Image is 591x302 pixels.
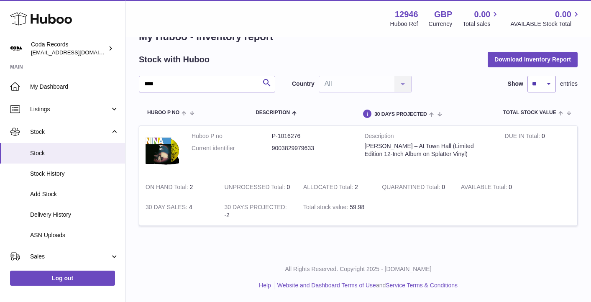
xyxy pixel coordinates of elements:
span: AVAILABLE Stock Total [510,20,581,28]
div: Currency [429,20,453,28]
td: 0 [455,177,533,197]
dt: Huboo P no [192,132,272,140]
span: Stock History [30,170,119,178]
span: 0.00 [555,9,571,20]
span: Huboo P no [147,110,179,115]
span: Add Stock [30,190,119,198]
span: Total sales [463,20,500,28]
span: Listings [30,105,110,113]
label: Show [508,80,523,88]
strong: Description [365,132,492,142]
strong: ON HAND Total [146,184,190,192]
img: haz@pcatmedia.com [10,42,23,55]
td: 4 [139,197,218,225]
div: [PERSON_NAME] – At Town Hall (Limited Edition 12-Inch Album on Splatter Vinyl) [365,142,492,158]
label: Country [292,80,315,88]
strong: 30 DAYS PROJECTED [224,204,287,212]
a: Log out [10,271,115,286]
h2: Stock with Huboo [139,54,210,65]
a: Service Terms & Conditions [386,282,458,289]
td: 2 [139,177,218,197]
span: Stock [30,128,110,136]
a: 0.00 Total sales [463,9,500,28]
dd: 9003829979633 [272,144,352,152]
span: 59.98 [350,204,364,210]
strong: 30 DAY SALES [146,204,189,212]
button: Download Inventory Report [488,52,578,67]
td: 0 [499,126,577,177]
a: Help [259,282,271,289]
span: 0.00 [474,9,491,20]
span: [EMAIL_ADDRESS][DOMAIN_NAME] [31,49,123,56]
strong: AVAILABLE Total [461,184,509,192]
span: entries [560,80,578,88]
span: My Dashboard [30,83,119,91]
span: Delivery History [30,211,119,219]
h1: My Huboo - Inventory report [139,30,578,44]
dt: Current identifier [192,144,272,152]
span: 30 DAYS PROJECTED [374,112,427,117]
strong: DUE IN Total [505,133,542,141]
a: Website and Dashboard Terms of Use [277,282,376,289]
strong: UNPROCESSED Total [224,184,287,192]
span: Description [256,110,290,115]
span: Stock [30,149,119,157]
strong: QUARANTINED Total [382,184,442,192]
dd: P-1016276 [272,132,352,140]
strong: ALLOCATED Total [303,184,355,192]
span: 0 [442,184,445,190]
li: and [274,282,458,289]
span: Sales [30,253,110,261]
p: All Rights Reserved. Copyright 2025 - [DOMAIN_NAME] [132,265,584,273]
span: ASN Uploads [30,231,119,239]
td: 0 [218,177,297,197]
td: 2 [297,177,376,197]
strong: 12946 [395,9,418,20]
strong: GBP [434,9,452,20]
td: -2 [218,197,297,225]
img: product image [146,132,179,169]
a: 0.00 AVAILABLE Stock Total [510,9,581,28]
div: Coda Records [31,41,106,56]
span: Total stock value [503,110,556,115]
strong: Total stock value [303,204,350,212]
div: Huboo Ref [390,20,418,28]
